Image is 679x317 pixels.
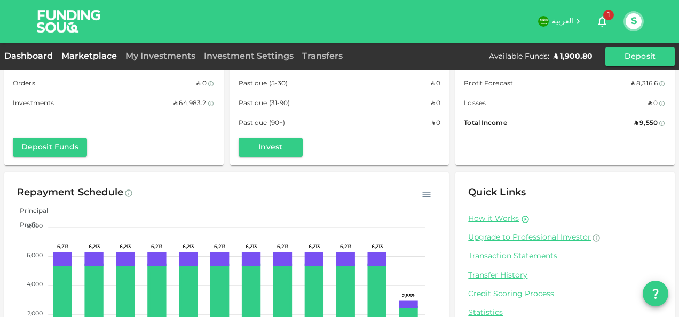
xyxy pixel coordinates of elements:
span: Investments [13,98,54,109]
span: Past due (90+) [239,118,286,129]
div: Repayment Schedule [17,185,123,202]
div: ʢ 8,316.6 [631,78,658,90]
div: ʢ 1,900.80 [554,51,593,62]
div: ʢ 0 [431,118,440,129]
a: How it Works [468,214,519,224]
button: Invest [239,138,303,157]
a: Credit Scoring Process [468,289,662,299]
span: Total Income [464,118,507,129]
span: Principal [12,208,48,215]
tspan: 4,000 [27,282,43,287]
a: Transfers [298,52,347,60]
button: question [643,281,668,306]
a: Investment Settings [200,52,298,60]
tspan: 8,000 [27,224,43,229]
tspan: 2,000 [27,311,43,316]
div: ʢ 0 [648,98,658,109]
div: ʢ 0 [431,78,440,90]
button: Deposit [605,47,675,66]
a: Transaction Statements [468,251,662,261]
div: Available Funds : [489,51,549,62]
a: My Investments [121,52,200,60]
a: Transfer History [468,271,662,281]
tspan: 6,000 [27,253,43,258]
a: Marketplace [57,52,121,60]
span: العربية [552,18,573,25]
span: Past due (5-30) [239,78,288,90]
span: 1 [603,10,614,20]
span: Upgrade to Professional Investor [468,234,591,241]
span: Losses [464,98,486,109]
button: 1 [591,11,613,32]
div: ʢ 0 [431,98,440,109]
button: Deposit Funds [13,138,87,157]
span: Past due (31-90) [239,98,290,109]
div: ʢ 9,550 [634,118,658,129]
span: Profit [12,222,38,228]
a: Dashboard [4,52,57,60]
span: Profit Forecast [464,78,513,90]
span: Quick Links [468,188,526,197]
button: S [626,13,642,29]
img: flag-sa.b9a346574cdc8950dd34b50780441f57.svg [538,16,549,27]
div: ʢ 0 [196,78,206,90]
div: ʢ 64,983.2 [173,98,207,109]
a: Upgrade to Professional Investor [468,233,662,243]
span: Orders [13,78,35,90]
